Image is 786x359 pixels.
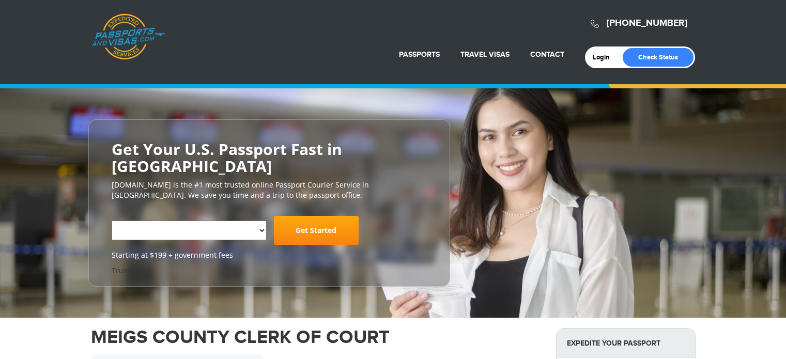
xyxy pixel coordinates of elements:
[530,50,564,59] a: Contact
[112,180,427,200] p: [DOMAIN_NAME] is the #1 most trusted online Passport Courier Service in [GEOGRAPHIC_DATA]. We sav...
[557,329,695,358] strong: Expedite Your Passport
[274,216,359,245] a: Get Started
[593,53,617,61] a: Login
[112,250,427,260] span: Starting at $199 + government fees
[607,18,687,29] a: [PHONE_NUMBER]
[91,328,541,347] h1: MEIGS COUNTY CLERK OF COURT
[112,266,145,275] a: Trustpilot
[399,50,440,59] a: Passports
[112,141,427,175] h2: Get Your U.S. Passport Fast in [GEOGRAPHIC_DATA]
[623,48,693,67] a: Check Status
[91,13,165,60] a: Passports & [DOMAIN_NAME]
[460,50,510,59] a: Travel Visas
